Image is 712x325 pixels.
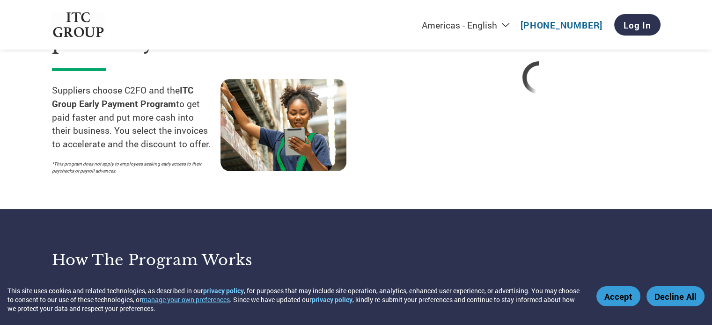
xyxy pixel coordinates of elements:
img: supply chain worker [220,79,346,171]
strong: ITC Group Early Payment Program [52,84,193,109]
a: [PHONE_NUMBER] [521,19,602,31]
button: Accept [596,286,640,306]
a: privacy policy [312,295,352,304]
button: manage your own preferences [142,295,230,304]
div: This site uses cookies and related technologies, as described in our , for purposes that may incl... [7,286,583,313]
a: Log In [614,14,661,36]
img: ITC Group [52,12,105,38]
p: *This program does not apply to employees seeking early access to their paychecks or payroll adva... [52,160,211,174]
h3: How the program works [52,251,345,269]
button: Decline All [646,286,705,306]
p: Suppliers choose C2FO and the to get paid faster and put more cash into their business. You selec... [52,84,220,151]
a: privacy policy [203,286,244,295]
